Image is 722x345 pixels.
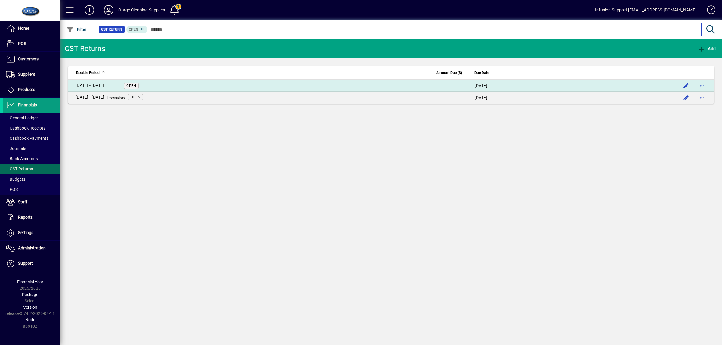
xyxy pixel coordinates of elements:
span: Amount Due ($) [436,69,462,76]
span: POS [6,187,18,192]
span: Support [18,261,33,266]
button: Add [80,5,99,15]
span: General Ledger [6,115,38,120]
td: [DATE] [471,92,572,104]
button: More options [697,93,707,102]
a: Bank Accounts [3,154,60,164]
span: Node [25,317,35,322]
button: Edit [681,81,691,90]
span: Customers [18,56,39,61]
span: Budgets [6,177,25,182]
a: Customers [3,52,60,67]
a: Home [3,21,60,36]
a: Suppliers [3,67,60,82]
a: General Ledger [3,113,60,123]
a: Knowledge Base [702,1,714,21]
span: Home [18,26,29,31]
span: Cashbook Payments [6,136,48,141]
a: Support [3,256,60,271]
div: Due Date [474,69,568,76]
span: Suppliers [18,72,35,77]
button: Filter [65,24,88,35]
span: Package [22,292,38,297]
span: Due Date [474,69,489,76]
a: Settings [3,225,60,240]
span: GST Returns [6,166,33,171]
span: Financials [18,102,37,107]
button: More options [697,81,707,90]
a: GST Returns [3,164,60,174]
span: Reports [18,215,33,220]
button: Profile [99,5,118,15]
span: Version [23,305,37,310]
button: Edit [681,93,691,102]
mat-chip: Status: Open [126,26,148,33]
div: Taxable Period [76,69,335,76]
div: Otago Cleaning Supplies [118,5,165,15]
span: Staff [18,200,27,204]
a: POS [3,184,60,194]
span: Open [131,95,140,99]
span: Bank Accounts [6,156,38,161]
span: Add [698,46,716,51]
span: Incomplete [107,96,125,99]
span: Products [18,87,35,92]
td: [DATE] [471,80,572,92]
span: Settings [18,230,33,235]
a: Cashbook Receipts [3,123,60,133]
span: Administration [18,246,46,250]
span: POS [18,41,26,46]
button: Add [696,43,717,54]
div: 01/07/2025 - 31/07/2025 [76,82,104,89]
span: Cashbook Receipts [6,126,45,130]
a: POS [3,36,60,51]
span: Open [126,84,136,88]
span: Journals [6,146,26,151]
a: Products [3,82,60,97]
a: Budgets [3,174,60,184]
span: Open [129,27,138,32]
a: Journals [3,143,60,154]
span: Taxable Period [76,69,100,76]
div: 01/08/2025 - 31/08/2025 [76,94,128,102]
span: Financial Year [17,279,43,284]
div: Infusion Support [EMAIL_ADDRESS][DOMAIN_NAME] [595,5,696,15]
a: Administration [3,241,60,256]
a: Cashbook Payments [3,133,60,143]
span: GST Return [101,26,122,32]
div: GST Returns [65,44,105,53]
a: Staff [3,195,60,210]
div: Amount Due ($) [343,69,468,76]
a: Reports [3,210,60,225]
span: Filter [66,27,87,32]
